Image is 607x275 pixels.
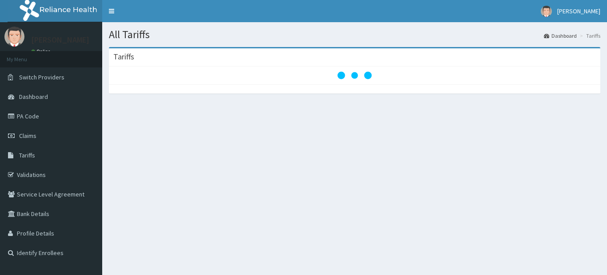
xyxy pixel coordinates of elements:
[19,151,35,159] span: Tariffs
[31,48,52,55] a: Online
[19,93,48,101] span: Dashboard
[541,6,552,17] img: User Image
[113,53,134,61] h3: Tariffs
[557,7,600,15] span: [PERSON_NAME]
[31,36,89,44] p: [PERSON_NAME]
[4,27,24,47] img: User Image
[19,73,64,81] span: Switch Providers
[109,29,600,40] h1: All Tariffs
[337,58,372,93] svg: audio-loading
[544,32,577,39] a: Dashboard
[19,132,36,140] span: Claims
[578,32,600,39] li: Tariffs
